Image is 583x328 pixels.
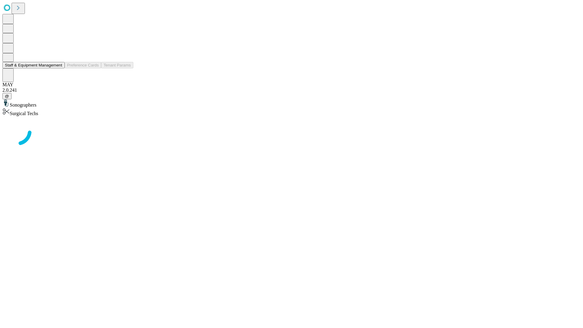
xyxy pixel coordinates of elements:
[2,108,581,116] div: Surgical Techs
[65,62,101,68] button: Preference Cards
[2,93,12,99] button: @
[2,87,581,93] div: 2.0.241
[2,99,581,108] div: Sonographers
[101,62,133,68] button: Tenant Params
[2,62,65,68] button: Staff & Equipment Management
[5,94,9,98] span: @
[2,82,581,87] div: MAY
